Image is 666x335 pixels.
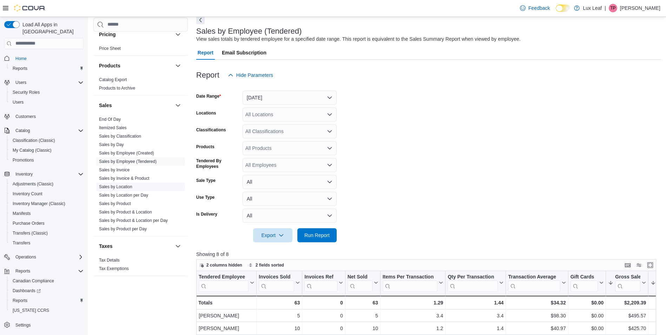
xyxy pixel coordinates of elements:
button: Manifests [7,209,86,218]
a: Inventory Count [10,190,45,198]
input: Dark Mode [556,5,571,12]
div: Net Sold [347,274,372,291]
a: Dashboards [10,287,44,295]
button: Customers [1,111,86,121]
a: Transfers (Classic) [10,229,51,237]
a: Adjustments (Classic) [10,180,56,188]
span: Washington CCRS [10,306,84,315]
a: Users [10,98,26,106]
div: [PERSON_NAME] [199,324,254,333]
a: Inventory Manager (Classic) [10,199,68,208]
span: 2 fields sorted [256,262,284,268]
div: $0.00 [570,324,604,333]
a: Feedback [517,1,553,15]
span: Customers [15,114,36,119]
a: Sales by Employee (Created) [99,151,154,156]
div: 1.44 [448,298,503,307]
button: Products [99,62,172,69]
span: Inventory Count [13,191,42,197]
div: $425.70 [608,324,646,333]
a: Sales by Invoice [99,167,130,172]
label: Sale Type [196,178,216,183]
span: Catalog [13,126,84,135]
span: Settings [15,322,31,328]
span: Sales by Location [99,184,132,190]
button: Operations [13,253,39,261]
button: All [243,192,337,206]
a: My Catalog (Classic) [10,146,54,155]
span: Inventory [15,171,33,177]
button: Reports [7,296,86,306]
a: Sales by Product [99,201,131,206]
div: Tendered Employee [199,274,249,291]
button: Open list of options [327,129,332,134]
span: Catalog [15,128,30,133]
span: Dashboards [10,287,84,295]
span: Email Subscription [222,46,266,60]
span: Sales by Product [99,201,131,206]
label: Classifications [196,127,226,133]
span: Sales by Product per Day [99,226,147,232]
button: Open list of options [327,162,332,168]
button: [US_STATE] CCRS [7,306,86,315]
span: Products to Archive [99,85,135,91]
span: Report [198,46,213,60]
span: Transfers [10,239,84,247]
button: Transfers (Classic) [7,228,86,238]
div: 5 [348,311,378,320]
button: All [243,175,337,189]
button: Keyboard shortcuts [624,261,632,269]
a: Settings [13,321,33,329]
label: Tendered By Employees [196,158,240,169]
button: Tendered Employee [199,274,254,291]
div: 5 [259,311,300,320]
span: Inventory Count [10,190,84,198]
a: [US_STATE] CCRS [10,306,52,315]
p: [PERSON_NAME] [620,4,660,12]
a: Itemized Sales [99,125,127,130]
label: Is Delivery [196,211,217,217]
a: Canadian Compliance [10,277,57,285]
button: Invoices Ref [304,274,343,291]
span: Sales by Product & Location [99,209,152,215]
button: Reports [7,64,86,73]
button: Gross Sales [608,274,646,291]
span: Security Roles [10,88,84,97]
span: End Of Day [99,117,121,122]
a: Classification (Classic) [10,136,58,145]
button: Sales [174,101,182,110]
div: [PERSON_NAME] [199,311,254,320]
span: Sales by Classification [99,133,141,139]
p: Lux Leaf [583,4,602,12]
button: Home [1,53,86,64]
button: Hide Parameters [225,68,276,82]
label: Locations [196,110,216,116]
span: Promotions [13,157,34,163]
span: Purchase Orders [13,221,45,226]
h3: Sales [99,102,112,109]
button: Pricing [99,31,172,38]
span: Users [15,80,26,85]
span: 2 columns hidden [206,262,242,268]
div: Gross Sales [615,274,640,291]
div: Transaction Average [508,274,560,291]
div: 3.4 [383,311,443,320]
p: Showing 8 of 8 [196,251,661,258]
a: Sales by Day [99,142,124,147]
div: 1.2 [383,324,443,333]
div: Invoices Sold [259,274,294,280]
span: Home [15,56,27,61]
button: Enter fullscreen [646,261,654,269]
span: Classification (Classic) [10,136,84,145]
button: 2 columns hidden [197,261,245,269]
span: Classification (Classic) [13,138,55,143]
button: Transaction Average [508,274,566,291]
a: Customers [13,112,39,121]
span: Sales by Employee (Created) [99,150,154,156]
button: Taxes [99,243,172,250]
span: Manifests [13,211,31,216]
div: Items Per Transaction [382,274,437,280]
button: All [243,209,337,223]
button: Items Per Transaction [382,274,443,291]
